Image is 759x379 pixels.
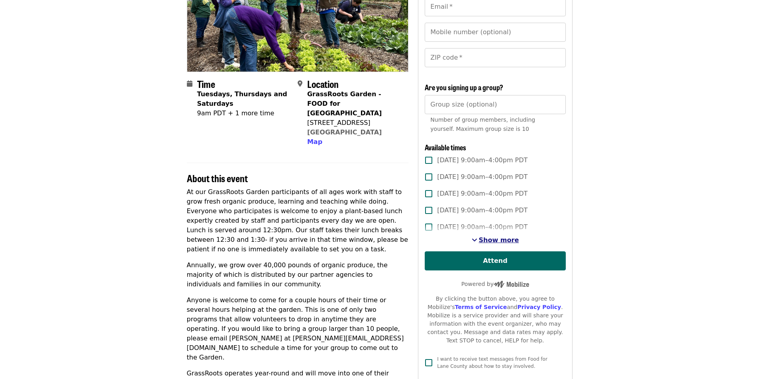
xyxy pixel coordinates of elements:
[187,295,409,362] p: Anyone is welcome to come for a couple hours of their time or several hours helping at the garden...
[187,171,248,185] span: About this event
[187,260,409,289] p: Annually, we grow over 40,000 pounds of organic produce, the majority of which is distributed by ...
[461,281,529,287] span: Powered by
[437,189,528,198] span: [DATE] 9:00am–4:00pm PDT
[425,251,565,270] button: Attend
[307,137,322,147] button: Map
[430,117,535,132] span: Number of group members, including yourself. Maximum group size is 10
[425,23,565,42] input: Mobile number (optional)
[517,304,561,310] a: Privacy Policy
[298,80,302,87] i: map-marker-alt icon
[425,295,565,345] div: By clicking the button above, you agree to Mobilize's and . Mobilize is a service provider and wi...
[437,356,547,369] span: I want to receive text messages from Food for Lane County about how to stay involved.
[307,90,382,117] strong: GrassRoots Garden - FOOD for [GEOGRAPHIC_DATA]
[425,142,466,152] span: Available times
[425,95,565,114] input: [object Object]
[197,77,215,91] span: Time
[307,77,339,91] span: Location
[437,172,528,182] span: [DATE] 9:00am–4:00pm PDT
[437,222,528,232] span: [DATE] 9:00am–4:00pm PDT
[197,109,291,118] div: 9am PDT + 1 more time
[307,138,322,146] span: Map
[307,128,382,136] a: [GEOGRAPHIC_DATA]
[307,118,402,128] div: [STREET_ADDRESS]
[437,155,528,165] span: [DATE] 9:00am–4:00pm PDT
[494,281,529,288] img: Powered by Mobilize
[455,304,507,310] a: Terms of Service
[479,236,519,244] span: Show more
[197,90,287,107] strong: Tuesdays, Thursdays and Saturdays
[437,206,528,215] span: [DATE] 9:00am–4:00pm PDT
[472,235,519,245] button: See more timeslots
[187,80,192,87] i: calendar icon
[425,48,565,67] input: ZIP code
[425,82,503,92] span: Are you signing up a group?
[187,187,409,254] p: At our GrassRoots Garden participants of all ages work with staff to grow fresh organic produce, ...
